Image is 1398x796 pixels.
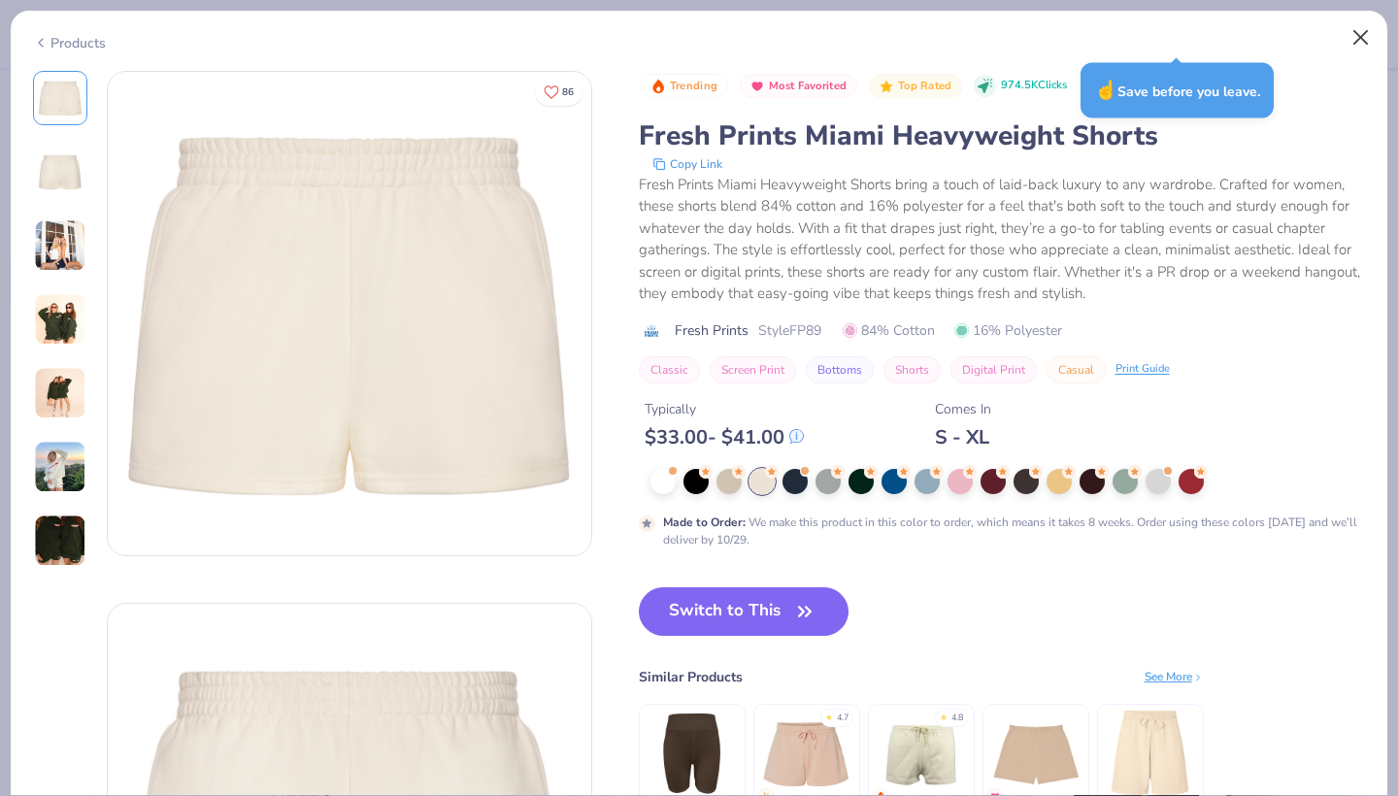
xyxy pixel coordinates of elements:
img: Top Rated sort [879,79,894,94]
button: copy to clipboard [647,154,728,174]
span: 16% Polyester [954,320,1062,341]
div: 4.7 [837,712,849,725]
button: Shorts [883,356,941,383]
div: Products [33,33,106,53]
img: User generated content [34,293,86,346]
div: Typically [645,399,804,419]
button: Casual [1047,356,1106,383]
span: Top Rated [898,81,952,91]
button: Screen Print [710,356,796,383]
strong: Made to Order : [663,514,746,530]
div: See More [1145,668,1204,685]
img: Most Favorited sort [749,79,765,94]
img: Back [37,149,83,195]
span: 86 [562,87,574,97]
img: User generated content [34,441,86,493]
button: Like [535,78,582,106]
img: User generated content [34,367,86,419]
div: Fresh Prints Miami Heavyweight Shorts [639,117,1366,154]
img: User generated content [34,219,86,272]
button: Badge Button [869,74,962,99]
button: Badge Button [641,74,728,99]
button: Close [1343,19,1380,56]
div: Print Guide [1115,361,1170,378]
img: Front [108,72,591,555]
button: Digital Print [950,356,1037,383]
span: Most Favorited [769,81,847,91]
span: Trending [670,81,717,91]
div: Fresh Prints Miami Heavyweight Shorts bring a touch of laid-back luxury to any wardrobe. Crafted ... [639,174,1366,305]
button: Badge Button [740,74,857,99]
div: Comes In [935,399,991,419]
div: We make this product in this color to order, which means it takes 8 weeks. Order using these colo... [663,514,1366,548]
div: $ 33.00 - $ 41.00 [645,425,804,449]
div: ★ [825,712,833,719]
img: Front [37,75,83,121]
span: 974.5K Clicks [1001,78,1067,94]
div: Similar Products [639,667,743,687]
span: Style FP89 [758,320,821,341]
img: brand logo [639,323,665,339]
div: S - XL [935,425,991,449]
span: 84% Cotton [843,320,935,341]
button: Classic [639,356,700,383]
img: Trending sort [650,79,666,94]
div: Save before you leave. [1081,63,1274,118]
button: Switch to This [639,587,849,636]
div: 4.8 [951,712,963,725]
span: ☝️ [1094,78,1117,103]
img: User generated content [34,514,86,567]
div: ★ [940,712,948,719]
span: Fresh Prints [675,320,749,341]
button: Bottoms [806,356,874,383]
